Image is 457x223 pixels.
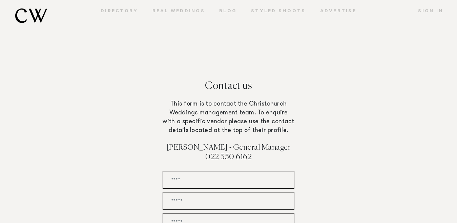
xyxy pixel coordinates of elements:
[15,8,47,23] img: monogram.svg
[212,8,244,15] a: Blog
[313,8,363,15] a: Advertise
[94,8,145,15] a: Directory
[411,8,443,15] a: Sign In
[163,100,295,135] p: This form is to contact the Christchurch Weddings management team. To enquire with a specific ven...
[205,153,252,161] a: 022 350 6162
[244,8,313,15] a: Styled Shoots
[15,81,442,100] h1: Contact us
[145,8,212,15] a: Real Weddings
[163,144,295,153] h4: [PERSON_NAME] - General Manager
